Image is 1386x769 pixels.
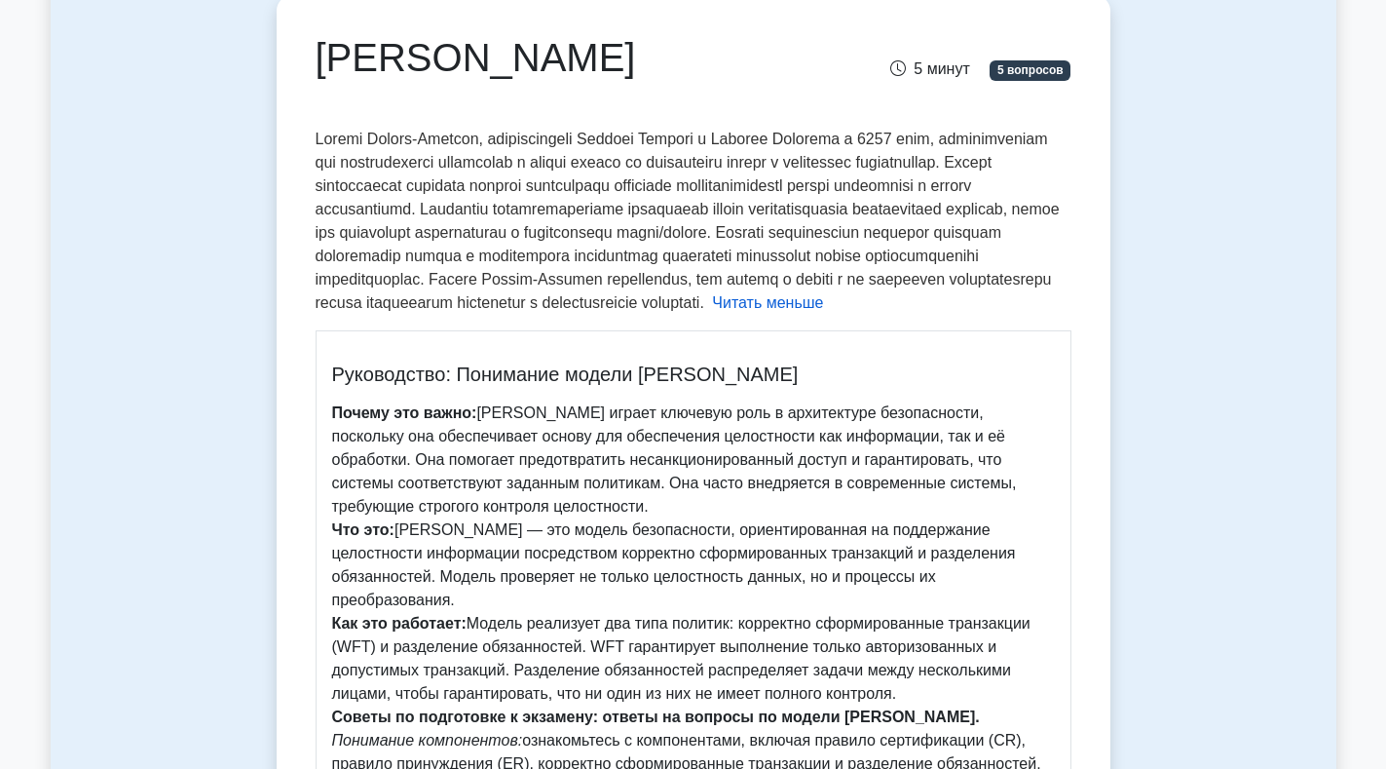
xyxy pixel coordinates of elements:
font: Loremi Dolors-Ametcon, adipiscingeli Seddoei Tempori u Laboree Dolorema a 6257 enim, adminimvenia... [316,131,1060,311]
font: [PERSON_NAME] [316,36,636,79]
font: [PERSON_NAME] играет ключевую роль в архитектуре безопасности, поскольку она обеспечивает основу ... [332,404,1017,515]
font: Руководство: Понимание модели [PERSON_NAME] [332,364,799,385]
font: 5 минут [914,60,969,77]
font: [PERSON_NAME] — это модель безопасности, ориентированная на поддержание целостности информации по... [332,521,1016,608]
font: Советы по подготовке к экзамену: ответы на вопросы по модели [PERSON_NAME]. [332,709,980,725]
font: Что это: [332,521,394,538]
font: Почему это важно: [332,404,477,421]
font: Читать меньше [712,294,823,311]
font: 5 вопросов [997,63,1064,77]
font: Как это работает: [332,615,467,632]
font: Понимание компонентов: [332,732,523,749]
button: Читать меньше [712,291,823,315]
font: Модель реализует два типа политик: корректно сформированные транзакции (WFT) и разделение обязанн... [332,615,1030,702]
